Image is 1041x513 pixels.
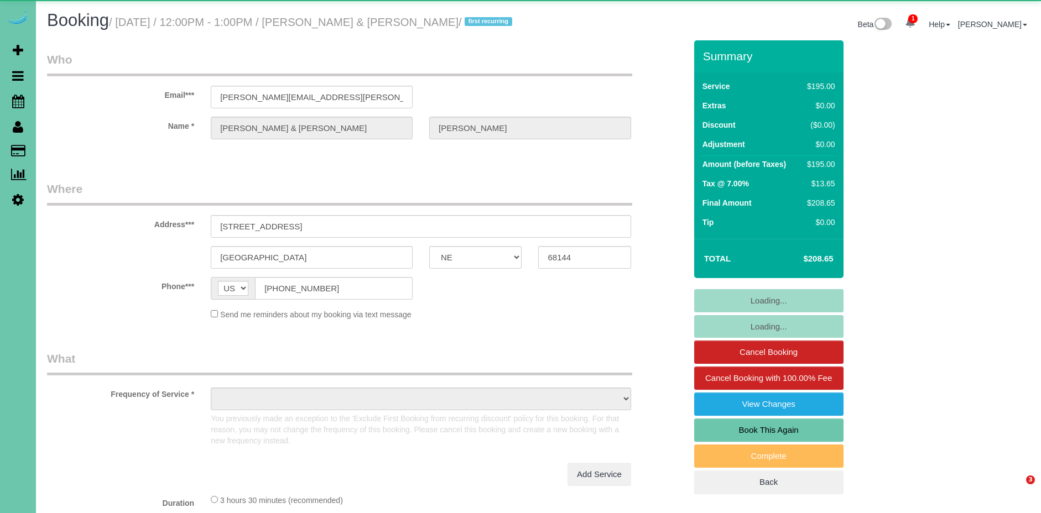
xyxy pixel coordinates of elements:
label: Adjustment [702,139,745,150]
a: Back [694,470,844,494]
span: Cancel Booking with 100.00% Fee [705,373,832,383]
a: Beta [858,20,892,29]
a: Cancel Booking [694,341,844,364]
span: first recurring [465,17,512,26]
span: 1 [908,14,918,23]
a: [PERSON_NAME] [958,20,1027,29]
label: Duration [39,494,202,509]
label: Service [702,81,730,92]
a: Add Service [568,463,631,486]
div: $13.65 [803,178,835,189]
div: $195.00 [803,81,835,92]
img: Automaid Logo [7,11,29,27]
div: $208.65 [803,197,835,208]
div: $0.00 [803,217,835,228]
h3: Summary [703,50,838,62]
span: Send me reminders about my booking via text message [220,310,412,319]
small: / [DATE] / 12:00PM - 1:00PM / [PERSON_NAME] & [PERSON_NAME] [109,16,516,28]
div: $0.00 [803,100,835,111]
img: New interface [873,18,892,32]
iframe: Intercom live chat [1003,475,1030,502]
div: $0.00 [803,139,835,150]
a: Help [929,20,950,29]
label: Final Amount [702,197,752,208]
label: Name * [39,117,202,132]
strong: Total [704,254,731,263]
div: $195.00 [803,159,835,170]
legend: What [47,350,632,375]
label: Discount [702,119,736,130]
span: 3 hours 30 minutes (recommended) [220,496,343,505]
a: Cancel Booking with 100.00% Fee [694,367,844,390]
label: Tax @ 7.00% [702,178,749,189]
label: Extras [702,100,726,111]
label: Amount (before Taxes) [702,159,786,170]
span: / [459,16,516,28]
legend: Who [47,51,632,76]
a: Book This Again [694,418,844,442]
legend: Where [47,181,632,206]
div: ($0.00) [803,119,835,130]
span: 3 [1026,475,1035,484]
label: Frequency of Service * [39,385,202,400]
a: View Changes [694,392,844,416]
span: Booking [47,11,109,30]
a: 1 [899,11,921,35]
p: You previously made an exception to the 'Exclude First Booking from recurring discount' policy fo... [211,413,631,446]
h4: $208.65 [770,254,833,264]
label: Tip [702,217,714,228]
